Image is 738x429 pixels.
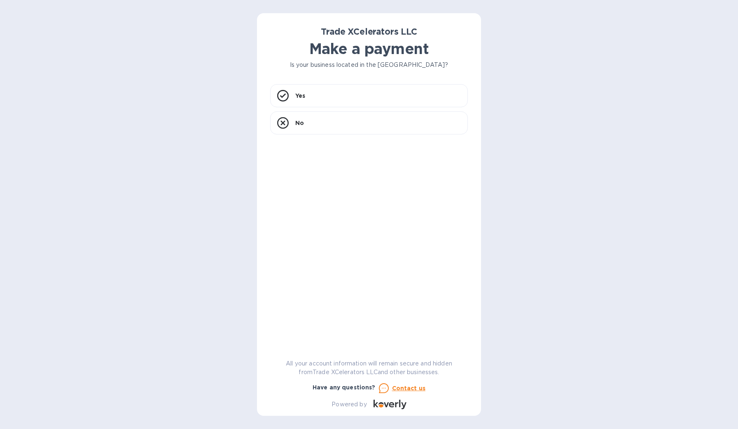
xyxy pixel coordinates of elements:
[270,359,468,377] p: All your account information will remain secure and hidden from Trade XCelerators LLC and other b...
[295,92,305,100] p: Yes
[321,26,417,37] b: Trade XCelerators LLC
[392,385,426,391] u: Contact us
[295,119,304,127] p: No
[313,384,376,391] b: Have any questions?
[270,61,468,69] p: Is your business located in the [GEOGRAPHIC_DATA]?
[332,400,367,409] p: Powered by
[270,40,468,57] h1: Make a payment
